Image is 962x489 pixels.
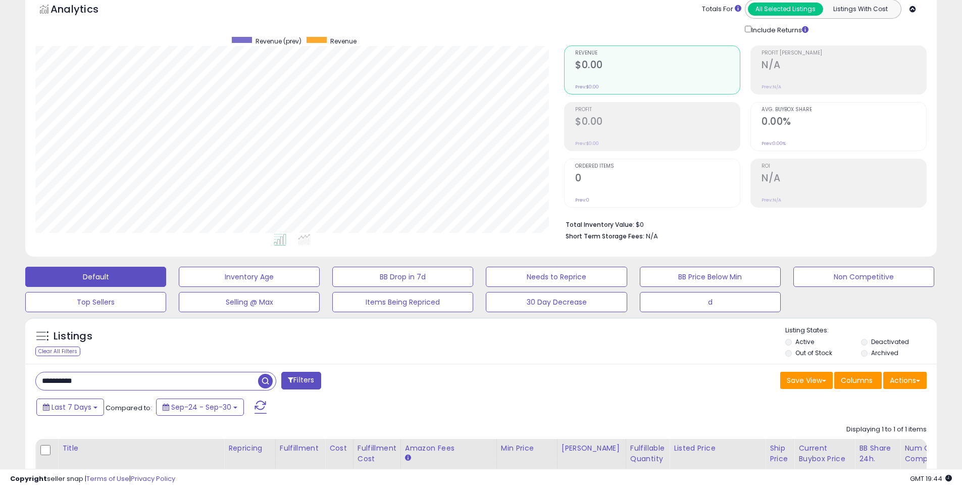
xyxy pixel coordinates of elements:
[762,84,781,90] small: Prev: N/A
[575,140,599,146] small: Prev: $0.00
[737,24,821,35] div: Include Returns
[762,116,926,129] h2: 0.00%
[25,292,166,312] button: Top Sellers
[630,443,665,464] div: Fulfillable Quantity
[575,197,589,203] small: Prev: 0
[256,37,301,45] span: Revenue (prev)
[179,267,320,287] button: Inventory Age
[762,164,926,169] span: ROI
[332,267,473,287] button: BB Drop in 7d
[25,267,166,287] button: Default
[62,443,220,454] div: Title
[640,267,781,287] button: BB Price Below Min
[486,267,627,287] button: Needs to Reprice
[575,84,599,90] small: Prev: $0.00
[566,218,919,230] li: $0
[86,474,129,483] a: Terms of Use
[575,116,740,129] h2: $0.00
[566,220,634,229] b: Total Inventory Value:
[562,443,622,454] div: [PERSON_NAME]
[358,443,396,464] div: Fulfillment Cost
[106,403,152,413] span: Compared to:
[823,3,898,16] button: Listings With Cost
[910,474,952,483] span: 2025-10-8 19:44 GMT
[36,399,104,416] button: Last 7 Days
[575,107,740,113] span: Profit
[640,292,781,312] button: d
[834,372,882,389] button: Columns
[52,402,91,412] span: Last 7 Days
[793,267,934,287] button: Non Competitive
[795,337,814,346] label: Active
[748,3,823,16] button: All Selected Listings
[575,59,740,73] h2: $0.00
[330,37,357,45] span: Revenue
[332,292,473,312] button: Items Being Repriced
[762,197,781,203] small: Prev: N/A
[50,2,118,19] h5: Analytics
[674,443,761,454] div: Listed Price
[762,172,926,186] h2: N/A
[575,172,740,186] h2: 0
[798,443,850,464] div: Current Buybox Price
[54,329,92,344] h5: Listings
[228,443,271,454] div: Repricing
[280,443,321,454] div: Fulfillment
[762,140,786,146] small: Prev: 0.00%
[179,292,320,312] button: Selling @ Max
[770,443,790,464] div: Ship Price
[329,443,349,454] div: Cost
[859,443,896,464] div: BB Share 24h.
[281,372,321,389] button: Filters
[702,5,741,14] div: Totals For
[762,51,926,56] span: Profit [PERSON_NAME]
[171,402,231,412] span: Sep-24 - Sep-30
[780,372,833,389] button: Save View
[575,164,740,169] span: Ordered Items
[762,107,926,113] span: Avg. Buybox Share
[904,443,941,464] div: Num of Comp.
[795,349,832,357] label: Out of Stock
[785,326,937,335] p: Listing States:
[566,232,644,240] b: Short Term Storage Fees:
[575,51,740,56] span: Revenue
[501,443,553,454] div: Min Price
[871,349,898,357] label: Archived
[405,443,492,454] div: Amazon Fees
[846,425,927,434] div: Displaying 1 to 1 of 1 items
[871,337,909,346] label: Deactivated
[646,231,658,241] span: N/A
[10,474,175,484] div: seller snap | |
[35,347,80,356] div: Clear All Filters
[10,474,47,483] strong: Copyright
[405,454,411,463] small: Amazon Fees.
[883,372,927,389] button: Actions
[156,399,244,416] button: Sep-24 - Sep-30
[762,59,926,73] h2: N/A
[841,375,873,385] span: Columns
[131,474,175,483] a: Privacy Policy
[486,292,627,312] button: 30 Day Decrease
